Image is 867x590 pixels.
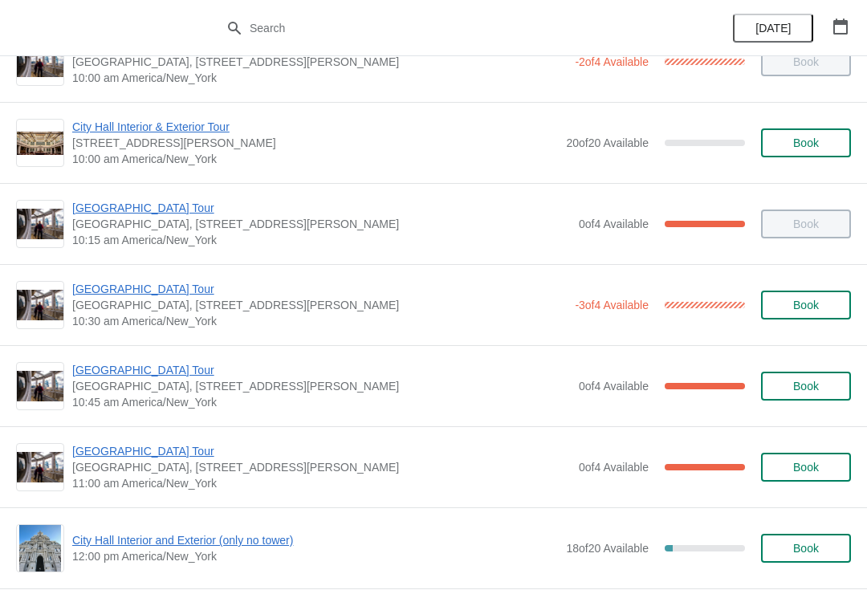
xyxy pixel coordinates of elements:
[72,54,567,70] span: [GEOGRAPHIC_DATA], [STREET_ADDRESS][PERSON_NAME]
[793,542,819,555] span: Book
[17,132,63,155] img: City Hall Interior & Exterior Tour | 1400 John F Kennedy Boulevard, Suite 121, Philadelphia, PA, ...
[72,200,571,216] span: [GEOGRAPHIC_DATA] Tour
[72,532,558,548] span: City Hall Interior and Exterior (only no tower)
[566,136,649,149] span: 20 of 20 Available
[17,371,63,402] img: City Hall Tower Tour | City Hall Visitor Center, 1400 John F Kennedy Boulevard Suite 121, Philade...
[793,461,819,474] span: Book
[566,542,649,555] span: 18 of 20 Available
[72,475,571,491] span: 11:00 am America/New_York
[72,443,571,459] span: [GEOGRAPHIC_DATA] Tour
[19,525,62,572] img: City Hall Interior and Exterior (only no tower) | | 12:00 pm America/New_York
[72,394,571,410] span: 10:45 am America/New_York
[761,291,851,319] button: Book
[579,380,649,393] span: 0 of 4 Available
[72,313,567,329] span: 10:30 am America/New_York
[17,209,63,240] img: City Hall Tower Tour | City Hall Visitor Center, 1400 John F Kennedy Boulevard Suite 121, Philade...
[761,453,851,482] button: Book
[72,459,571,475] span: [GEOGRAPHIC_DATA], [STREET_ADDRESS][PERSON_NAME]
[72,232,571,248] span: 10:15 am America/New_York
[733,14,813,43] button: [DATE]
[761,372,851,401] button: Book
[761,128,851,157] button: Book
[249,14,650,43] input: Search
[72,216,571,232] span: [GEOGRAPHIC_DATA], [STREET_ADDRESS][PERSON_NAME]
[72,362,571,378] span: [GEOGRAPHIC_DATA] Tour
[17,290,63,321] img: City Hall Tower Tour | City Hall Visitor Center, 1400 John F Kennedy Boulevard Suite 121, Philade...
[579,461,649,474] span: 0 of 4 Available
[72,70,567,86] span: 10:00 am America/New_York
[761,534,851,563] button: Book
[793,299,819,311] span: Book
[72,119,558,135] span: City Hall Interior & Exterior Tour
[17,452,63,483] img: City Hall Tower Tour | City Hall Visitor Center, 1400 John F Kennedy Boulevard Suite 121, Philade...
[793,136,819,149] span: Book
[579,218,649,230] span: 0 of 4 Available
[72,297,567,313] span: [GEOGRAPHIC_DATA], [STREET_ADDRESS][PERSON_NAME]
[72,281,567,297] span: [GEOGRAPHIC_DATA] Tour
[72,548,558,564] span: 12:00 pm America/New_York
[72,151,558,167] span: 10:00 am America/New_York
[72,378,571,394] span: [GEOGRAPHIC_DATA], [STREET_ADDRESS][PERSON_NAME]
[17,47,63,78] img: City Hall Tower Tour | City Hall Visitor Center, 1400 John F Kennedy Boulevard Suite 121, Philade...
[72,135,558,151] span: [STREET_ADDRESS][PERSON_NAME]
[793,380,819,393] span: Book
[575,299,649,311] span: -3 of 4 Available
[575,55,649,68] span: -2 of 4 Available
[755,22,791,35] span: [DATE]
